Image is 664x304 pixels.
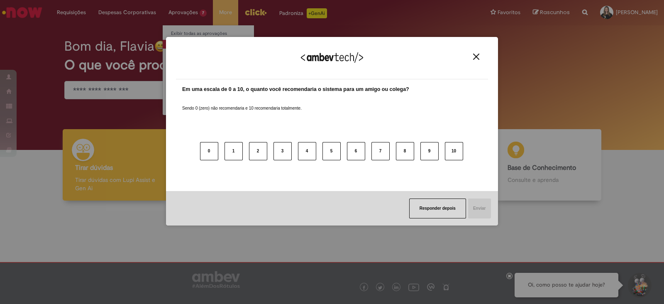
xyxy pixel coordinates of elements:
[249,142,267,160] button: 2
[225,142,243,160] button: 1
[473,54,479,60] img: Close
[182,96,302,111] label: Sendo 0 (zero) não recomendaria e 10 recomendaria totalmente.
[445,142,463,160] button: 10
[420,142,439,160] button: 9
[471,53,482,60] button: Close
[409,199,466,218] button: Responder depois
[273,142,292,160] button: 3
[322,142,341,160] button: 5
[200,142,218,160] button: 0
[182,86,409,93] label: Em uma escala de 0 a 10, o quanto você recomendaria o sistema para um amigo ou colega?
[371,142,390,160] button: 7
[396,142,414,160] button: 8
[298,142,316,160] button: 4
[347,142,365,160] button: 6
[301,52,363,63] img: Logo Ambevtech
